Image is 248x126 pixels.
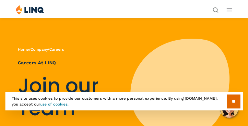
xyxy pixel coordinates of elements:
[40,102,68,107] a: use of cookies.
[5,92,243,110] div: This site uses cookies to provide our customers with a more personal experience. By using [DOMAIN...
[49,47,64,52] span: Careers
[30,47,48,52] a: Company
[213,5,218,12] nav: Utility Navigation
[16,5,44,15] img: LINQ | K‑12 Software
[227,6,232,13] button: Open Main Menu
[18,59,114,66] h1: Careers at LINQ
[18,47,64,52] span: / /
[18,47,29,52] a: Home
[18,74,114,120] h2: Join our Team
[213,6,218,12] button: Open Search Bar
